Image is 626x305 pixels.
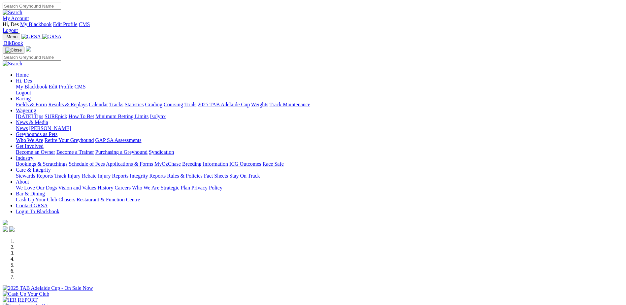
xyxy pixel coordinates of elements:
[97,185,113,190] a: History
[58,197,140,202] a: Chasers Restaurant & Function Centre
[161,185,190,190] a: Strategic Plan
[16,114,623,119] div: Wagering
[145,102,162,107] a: Grading
[9,226,15,232] img: twitter.svg
[16,155,33,161] a: Industry
[3,61,22,67] img: Search
[16,96,31,101] a: Racing
[132,185,159,190] a: Who We Are
[75,84,86,89] a: CMS
[4,40,23,46] span: BlkBook
[95,137,142,143] a: GAP SA Assessments
[16,137,43,143] a: Who We Are
[16,125,623,131] div: News & Media
[20,21,52,27] a: My Blackbook
[270,102,310,107] a: Track Maintenance
[16,149,623,155] div: Get Involved
[49,84,73,89] a: Edit Profile
[150,114,166,119] a: Isolynx
[29,125,71,131] a: [PERSON_NAME]
[16,149,55,155] a: Become an Owner
[109,102,123,107] a: Tracks
[3,297,38,303] img: IER REPORT
[191,185,222,190] a: Privacy Policy
[16,197,623,203] div: Bar & Dining
[98,173,128,179] a: Injury Reports
[16,78,32,84] span: Hi, Des
[89,102,108,107] a: Calendar
[69,114,94,119] a: How To Bet
[16,102,623,108] div: Racing
[16,78,33,84] a: Hi, Des
[16,84,48,89] a: My Blackbook
[16,125,28,131] a: News
[58,185,96,190] a: Vision and Values
[16,114,43,119] a: [DATE] Tips
[16,72,29,78] a: Home
[251,102,268,107] a: Weights
[56,149,94,155] a: Become a Trainer
[7,34,17,39] span: Menu
[3,10,22,16] img: Search
[130,173,166,179] a: Integrity Reports
[262,161,283,167] a: Race Safe
[16,203,48,208] a: Contact GRSA
[21,34,41,40] img: GRSA
[16,137,623,143] div: Greyhounds as Pets
[16,173,53,179] a: Stewards Reports
[16,84,623,96] div: Hi, Des
[16,131,57,137] a: Greyhounds as Pets
[16,102,47,107] a: Fields & Form
[69,161,105,167] a: Schedule of Fees
[16,90,31,95] a: Logout
[3,220,8,225] img: logo-grsa-white.png
[53,21,77,27] a: Edit Profile
[16,167,51,173] a: Care & Integrity
[198,102,250,107] a: 2025 TAB Adelaide Cup
[3,16,29,21] a: My Account
[3,285,93,291] img: 2025 TAB Adelaide Cup - On Sale Now
[3,226,8,232] img: facebook.svg
[3,47,24,54] button: Toggle navigation
[45,114,67,119] a: SUREpick
[26,46,31,51] img: logo-grsa-white.png
[42,34,62,40] img: GRSA
[125,102,144,107] a: Statistics
[3,21,19,27] span: Hi, Des
[16,179,29,185] a: About
[48,102,87,107] a: Results & Replays
[229,161,261,167] a: ICG Outcomes
[167,173,203,179] a: Rules & Policies
[16,161,67,167] a: Bookings & Scratchings
[3,3,61,10] input: Search
[95,149,148,155] a: Purchasing a Greyhound
[106,161,153,167] a: Applications & Forms
[95,114,148,119] a: Minimum Betting Limits
[16,185,623,191] div: About
[154,161,181,167] a: MyOzChase
[229,173,260,179] a: Stay On Track
[16,161,623,167] div: Industry
[79,21,90,27] a: CMS
[16,191,45,196] a: Bar & Dining
[16,173,623,179] div: Care & Integrity
[16,143,44,149] a: Get Involved
[115,185,131,190] a: Careers
[16,209,59,214] a: Login To Blackbook
[16,119,48,125] a: News & Media
[164,102,183,107] a: Coursing
[3,54,61,61] input: Search
[182,161,228,167] a: Breeding Information
[3,27,18,33] a: Logout
[204,173,228,179] a: Fact Sheets
[16,108,36,113] a: Wagering
[3,40,23,46] a: BlkBook
[5,48,22,53] img: Close
[3,33,20,40] button: Toggle navigation
[184,102,196,107] a: Trials
[45,137,94,143] a: Retire Your Greyhound
[16,197,57,202] a: Cash Up Your Club
[3,291,49,297] img: Cash Up Your Club
[54,173,96,179] a: Track Injury Rebate
[16,185,57,190] a: We Love Our Dogs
